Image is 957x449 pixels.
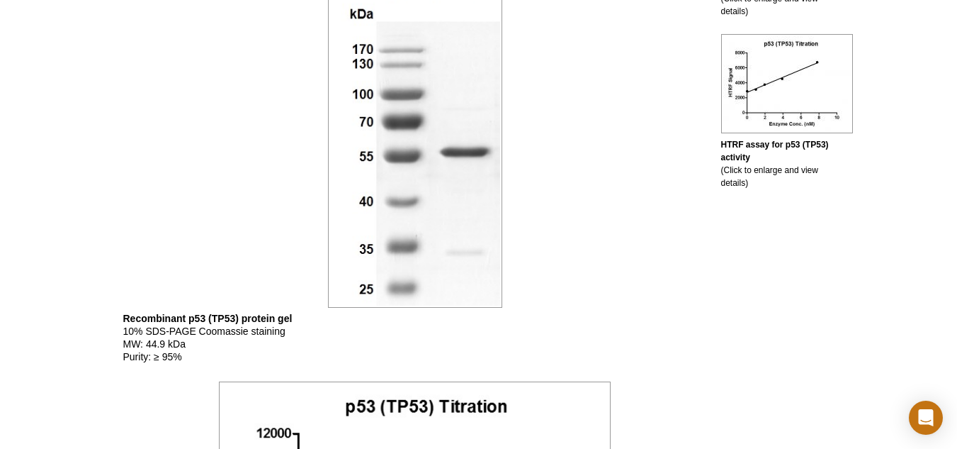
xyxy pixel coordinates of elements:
[721,140,829,162] b: HTRF assay for p53 (TP53) activity
[909,401,943,435] div: Open Intercom Messenger
[123,312,707,363] p: 10% SDS-PAGE Coomassie staining MW: 44.9 kDa Purity: ≥ 95%
[123,313,293,324] b: Recombinant p53 (TP53) protein gel
[721,34,853,133] img: HTRF assay for p53 (TP53) activity
[721,138,834,189] p: (Click to enlarge and view details)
